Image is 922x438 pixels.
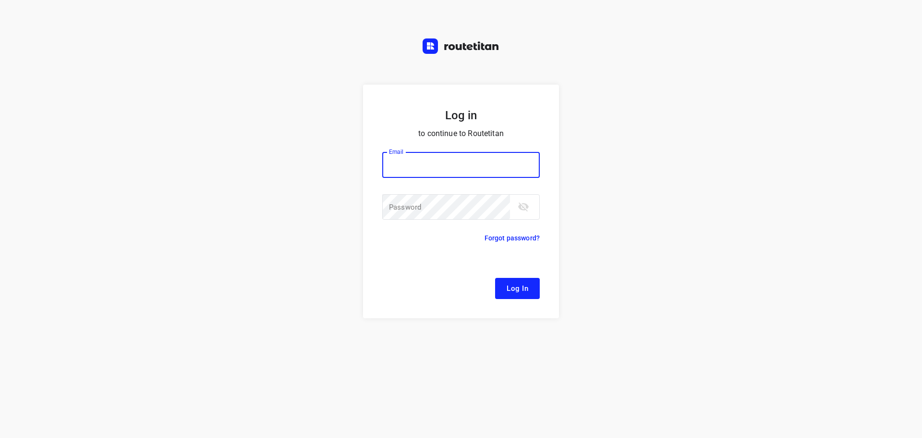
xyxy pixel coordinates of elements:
p: Forgot password? [485,232,540,244]
img: Routetitan [423,38,499,54]
button: toggle password visibility [514,197,533,216]
p: to continue to Routetitan [382,127,540,140]
span: Log In [507,282,528,295]
h5: Log in [382,108,540,123]
button: Log In [495,278,540,299]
